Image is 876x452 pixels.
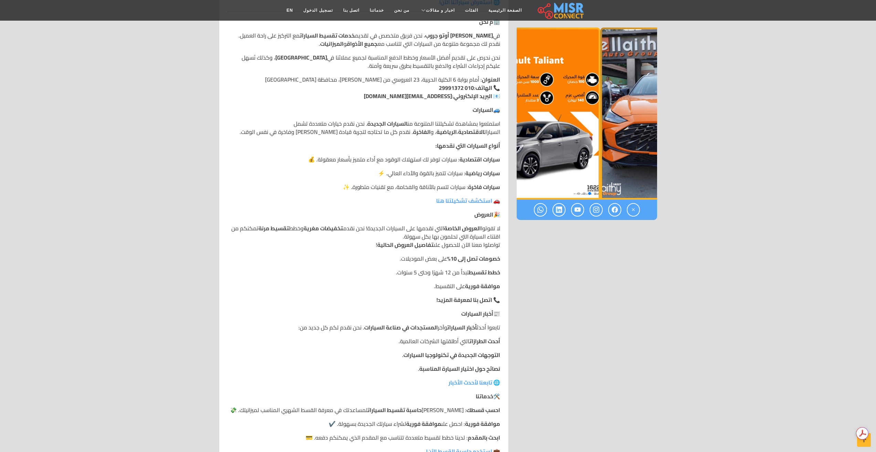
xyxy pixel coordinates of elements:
[473,105,493,115] strong: السيارات
[228,351,500,359] p: .
[365,4,389,17] a: خدماتنا
[367,118,408,129] strong: السيارات الجديدة
[413,127,431,137] strong: الفاخرة
[419,364,500,374] strong: نصائح حول اختيار السيارة المناسبة
[364,91,452,101] a: [EMAIL_ADDRESS][DOMAIN_NAME]
[439,83,474,93] a: 010 29991372
[435,140,500,151] strong: أنواع السيارات التي نقدمها:
[425,30,493,41] strong: [PERSON_NAME] أوتو جروب
[453,91,500,101] strong: 📧 البريد الإلكتروني
[228,337,500,345] p: التي أطلقتها الشركات العالمية.
[483,4,527,17] a: الصفحة الرئيسية
[588,192,591,195] span: Go to slide 2
[347,39,378,49] strong: جميع الأذواق
[600,28,741,200] img: الليثي أوتو جروب
[447,322,477,333] strong: أخبار السيارات
[228,210,500,219] p: 🎉
[228,224,500,249] p: لا تفوتوا التي نقدمها على السيارات الجديدة! نحن نقدم وخطط تمكنكم من اقتناء السيارة التي تحلمون به...
[228,420,500,428] p: : احصل على لشراء سيارتك الجديدة بسهولة. ✔️
[403,350,500,360] strong: التوجهات الجديدة في تكنولوجيا السيارات
[458,127,484,137] strong: الاقتصادية
[469,267,500,277] strong: خطط تقسيط
[228,119,500,136] p: استمتعوا بمشاهدة تشكيلتنا المتنوعة من . نحن نقدم خيارات متعددة تشمل السيارات ، ، و . نقدم كل ما ت...
[465,168,500,178] strong: سيارات رياضية
[228,53,500,70] p: نحن نحرص على تقديم أفضل الأسعار وخطط الدفع المناسبة لجميع عملائنا في ، وكذلك نُسهل عليكم إجراءات ...
[474,209,493,220] strong: العروض
[469,336,500,346] strong: أحدث الطرازات
[368,405,422,415] strong: حاسبة تقسيط السيارات
[304,223,343,233] strong: تخفيضات مغرية
[228,169,500,177] p: : سيارات تتميز بالقوة والأداء العالي. ⚡
[436,196,500,206] a: 🚗 استكشف تشكيلتنا هنا
[282,4,298,17] a: EN
[460,154,500,165] strong: سيارات اقتصادية
[298,4,338,17] a: تسجيل الدخول
[460,28,600,200] div: 3 / 4
[275,52,327,63] strong: [GEOGRAPHIC_DATA]
[465,419,500,429] strong: موافقة فورية
[600,28,741,200] div: 2 / 4
[228,268,500,276] p: تبدأ من 12 شهرًا وحتى 5 سنوات.
[465,281,500,291] strong: موافقة فورية
[426,7,455,13] span: اخبار و مقالات
[468,432,500,443] strong: ابحث بالمقدم
[228,433,500,442] p: : لدينا خطط تقسيط متعددة تتناسب مع المقدم الذي يمكنكم دفعه. 💳
[436,127,457,137] strong: الرياضية
[320,39,344,49] strong: الميزانيات
[538,2,584,19] img: main.misr_connect
[228,282,500,290] p: على التقسيط.
[228,183,500,191] p: : سيارات تتسم بالأناقة والفخامة، مع تقنيات متطورة. ✨
[364,322,438,333] strong: المستجدات في صناعة السيارات
[228,31,500,48] p: في ، نحن فريق متخصص في تقديم مع التركيز على راحة العميل. نقدم لك مجموعة متنوعة من السيارات التي ت...
[228,18,500,26] p: 🏢
[228,406,500,414] p: : [PERSON_NAME] لمساعدتك في معرفة القسط الشهري المناسب لميزانيتك. 💸
[461,308,493,319] strong: أخبار السيارات
[466,405,500,415] strong: احسب قسطك
[228,309,500,318] p: 📰
[444,223,481,233] strong: العروض الخاصة
[300,30,355,41] strong: خدمات تقسيط السيارات
[338,4,365,17] a: اتصل بنا
[448,377,500,388] a: 🌐 تابعنا لأحدث الأخبار
[389,4,414,17] a: من نحن
[476,391,493,401] strong: خدماتنا
[377,240,434,250] strong: تفاصيل العروض الحالية
[258,223,289,233] strong: تقسيط مرنة
[228,254,500,263] p: على بعض الموديلات.
[414,4,460,17] a: اخبار و مقالات
[228,106,500,114] p: 🚙
[482,74,500,85] strong: العنوان
[577,192,580,195] span: Go to slide 4
[228,365,500,373] p: .
[228,392,500,400] p: 🛠️
[594,192,597,195] span: Go to slide 1
[468,182,500,192] strong: سيارات فاخرة
[447,253,500,264] strong: خصومات تصل إلى 10%
[475,83,500,93] strong: 📞 الهاتف
[460,28,600,200] img: الليثي أوتو جروب
[436,295,500,305] a: 📞 اتصل بنا لمعرفة المزيد!
[460,4,483,17] a: الفئات
[406,419,441,429] strong: موافقة فورية
[228,75,500,100] p: : أمام بوابة 6 الكلية الحربية، 23 العروسي من [PERSON_NAME]، محافظة [GEOGRAPHIC_DATA] : :
[228,155,500,164] p: : سيارات توفر لك استهلاك الوقود مع أداء متميز بأسعار معقولة. 💰
[228,323,500,332] p: تابعوا أحدث وآخر . نحن نقدم لكم كل جديد من:
[583,192,585,195] span: Go to slide 3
